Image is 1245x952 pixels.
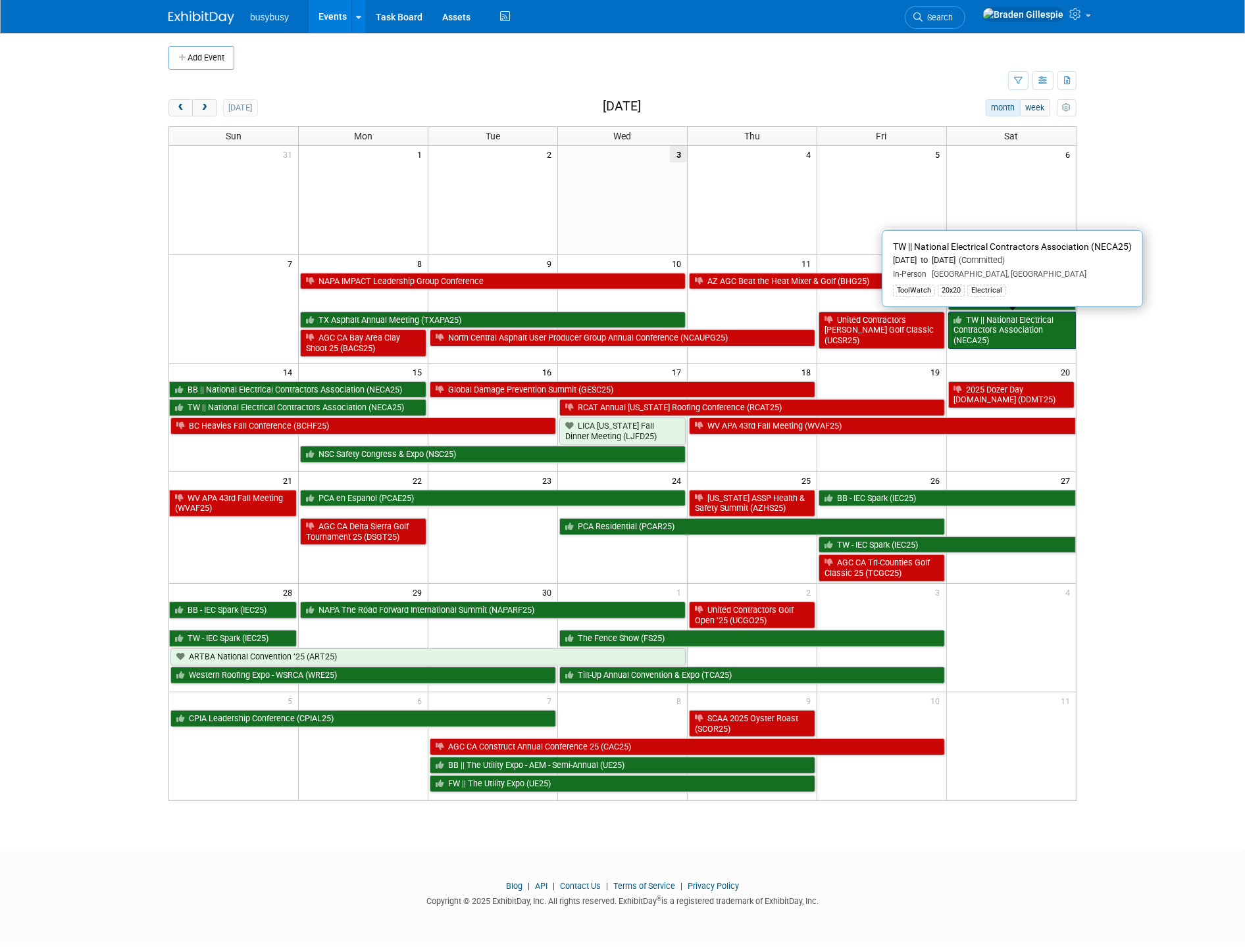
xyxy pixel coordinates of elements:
a: TW || National Electrical Contractors Association (NECA25) [948,312,1076,349]
span: 2 [805,584,817,600]
div: 20x20 [938,285,965,297]
span: 27 [1059,472,1076,488]
a: [US_STATE] ASSP Health & Safety Summit (AZHS25) [689,490,815,517]
span: Sun [226,131,241,141]
span: TW || National Electrical Contractors Association (NECA25) [893,241,1132,252]
span: 11 [800,255,817,272]
a: BB - IEC Spark (IEC25) [169,602,297,619]
span: Search [923,12,953,22]
span: 23 [541,472,557,488]
div: Electrical [967,285,1006,297]
span: 5 [286,692,298,709]
span: 4 [1064,584,1076,600]
span: 19 [930,364,946,380]
span: | [603,881,611,891]
button: Add Event [168,46,234,70]
span: 2 [546,146,557,162]
span: 24 [671,472,687,488]
button: [DATE] [223,99,258,116]
a: AGC CA Construct Annual Conference 25 (CAC25) [430,738,944,755]
a: United Contractors [PERSON_NAME] Golf Classic (UCSR25) [819,312,945,349]
a: NAPA The Road Forward International Summit (NAPARF25) [300,602,686,619]
a: Blog [506,881,522,891]
a: AGC CA Bay Area Clay Shoot 25 (BACS25) [300,329,426,356]
button: week [1020,99,1050,116]
span: | [677,881,686,891]
a: NAPA IMPACT Leadership Group Conference [300,273,686,290]
button: month [986,99,1021,116]
span: In-Person [893,270,927,279]
span: 6 [416,692,428,709]
span: 30 [541,584,557,600]
span: Tue [486,131,500,141]
span: 20 [1059,364,1076,380]
a: Privacy Policy [688,881,739,891]
a: WV APA 43rd Fall Meeting (WVAF25) [169,490,297,517]
span: 10 [671,255,687,272]
span: 11 [1059,692,1076,709]
a: ARTBA National Convention ’25 (ART25) [170,648,686,665]
img: Braden Gillespie [982,7,1064,22]
span: 7 [546,692,557,709]
span: 9 [805,692,817,709]
img: ExhibitDay [168,11,234,24]
span: Fri [877,131,887,141]
span: 6 [1064,146,1076,162]
a: United Contractors Golf Open ’25 (UCGO25) [689,602,815,629]
a: Contact Us [560,881,601,891]
span: Sat [1004,131,1018,141]
span: Wed [613,131,631,141]
a: TX Asphalt Annual Meeting (TXAPA25) [300,312,686,329]
span: 16 [541,364,557,380]
span: 31 [282,146,298,162]
span: (Committed) [955,255,1005,265]
span: 26 [930,472,946,488]
a: Western Roofing Expo - WSRCA (WRE25) [170,667,556,684]
span: 17 [671,364,687,380]
a: AZ AGC Beat the Heat Mixer & Golf (BHG25) [689,273,945,290]
a: AGC CA Tri-Counties Golf Classic 25 (TCGC25) [819,554,945,581]
div: [DATE] to [DATE] [893,255,1132,266]
a: North Central Asphalt User Producer Group Annual Conference (NCAUPG25) [430,329,815,346]
a: Search [905,6,965,29]
span: | [549,881,558,891]
a: FW || The Utility Expo (UE25) [430,775,815,792]
a: BB - IEC Spark (IEC25) [819,490,1076,507]
a: TW - IEC Spark (IEC25) [819,536,1076,554]
a: Tilt-Up Annual Convention & Expo (TCA25) [559,667,945,684]
span: | [524,881,533,891]
span: busybusy [250,12,289,22]
span: Thu [744,131,760,141]
span: 22 [411,472,428,488]
a: 2025 Dozer Day [DOMAIN_NAME] (DDMT25) [948,381,1075,408]
h2: [DATE] [603,99,641,114]
a: BB || The Utility Expo - AEM - Semi-Annual (UE25) [430,757,815,774]
a: WV APA 43rd Fall Meeting (WVAF25) [689,417,1076,435]
a: RCAT Annual [US_STATE] Roofing Conference (RCAT25) [559,399,945,416]
a: Terms of Service [613,881,675,891]
span: 1 [675,584,687,600]
a: TW - IEC Spark (IEC25) [169,630,297,647]
a: The Fence Show (FS25) [559,630,945,647]
span: 4 [805,146,817,162]
span: 29 [411,584,428,600]
button: prev [168,99,193,116]
span: 1 [416,146,428,162]
span: 8 [675,692,687,709]
span: 3 [934,584,946,600]
span: 7 [286,255,298,272]
button: myCustomButton [1057,99,1077,116]
span: Mon [354,131,372,141]
a: TW || National Electrical Contractors Association (NECA25) [169,399,426,416]
span: 8 [416,255,428,272]
span: 18 [800,364,817,380]
span: 10 [930,692,946,709]
a: BC Heavies Fall Conference (BCHF25) [170,417,556,435]
a: PCA Residential (PCAR25) [559,518,945,535]
a: LICA [US_STATE] Fall Dinner Meeting (LJFD25) [559,417,686,444]
sup: ® [657,895,661,902]
div: ToolWatch [893,285,935,297]
span: [GEOGRAPHIC_DATA], [GEOGRAPHIC_DATA] [927,270,1086,279]
span: 14 [282,364,298,380]
a: BB || National Electrical Contractors Association (NECA25) [169,381,426,398]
